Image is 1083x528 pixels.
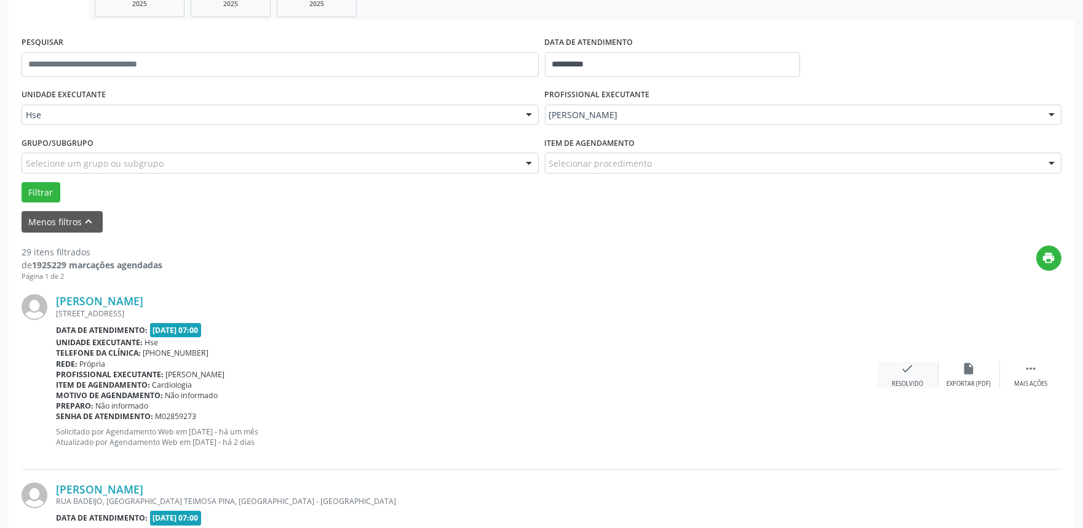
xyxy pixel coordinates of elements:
b: Item de agendamento: [56,380,150,390]
i:  [1024,362,1037,375]
label: PESQUISAR [22,33,63,52]
span: [DATE] 07:00 [150,511,202,525]
span: [PERSON_NAME] [549,109,1037,121]
p: Solicitado por Agendamento Web em [DATE] - há um mês Atualizado por Agendamento Web em [DATE] - h... [56,426,877,447]
b: Motivo de agendamento: [56,390,163,401]
b: Rede: [56,359,77,369]
label: DATA DE ATENDIMENTO [545,33,633,52]
b: Profissional executante: [56,369,164,380]
i: insert_drive_file [962,362,976,375]
button: Menos filtroskeyboard_arrow_up [22,211,103,233]
span: [PHONE_NUMBER] [143,348,209,358]
span: Selecione um grupo ou subgrupo [26,157,164,170]
div: de [22,258,162,271]
label: Item de agendamento [545,134,635,153]
div: Exportar (PDF) [947,380,991,388]
span: Cardiologia [153,380,192,390]
b: Data de atendimento: [56,325,148,335]
b: Unidade executante: [56,337,143,348]
span: M02859273 [156,411,197,422]
div: RUA BADEIJO, [GEOGRAPHIC_DATA] TEIMOSA PINA, [GEOGRAPHIC_DATA] - [GEOGRAPHIC_DATA] [56,496,877,506]
strong: 1925229 marcações agendadas [32,259,162,271]
div: [STREET_ADDRESS] [56,308,877,319]
button: print [1036,246,1061,271]
div: Resolvido [892,380,923,388]
span: Hse [145,337,159,348]
span: Hse [26,109,514,121]
img: img [22,482,47,508]
a: [PERSON_NAME] [56,294,143,308]
b: Senha de atendimento: [56,411,153,422]
span: Não informado [165,390,218,401]
div: 29 itens filtrados [22,246,162,258]
span: Própria [80,359,106,369]
b: Telefone da clínica: [56,348,141,358]
a: [PERSON_NAME] [56,482,143,496]
div: Página 1 de 2 [22,271,162,282]
i: keyboard_arrow_up [82,215,96,228]
img: img [22,294,47,320]
label: PROFISSIONAL EXECUTANTE [545,86,650,105]
i: print [1042,251,1056,265]
i: check [901,362,914,375]
button: Filtrar [22,182,60,203]
label: Grupo/Subgrupo [22,134,93,153]
span: [PERSON_NAME] [166,369,225,380]
label: UNIDADE EXECUTANTE [22,86,106,105]
b: Preparo: [56,401,93,411]
b: Data de atendimento: [56,513,148,523]
span: Selecionar procedimento [549,157,653,170]
span: [DATE] 07:00 [150,323,202,337]
div: Mais ações [1014,380,1047,388]
span: Não informado [96,401,149,411]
